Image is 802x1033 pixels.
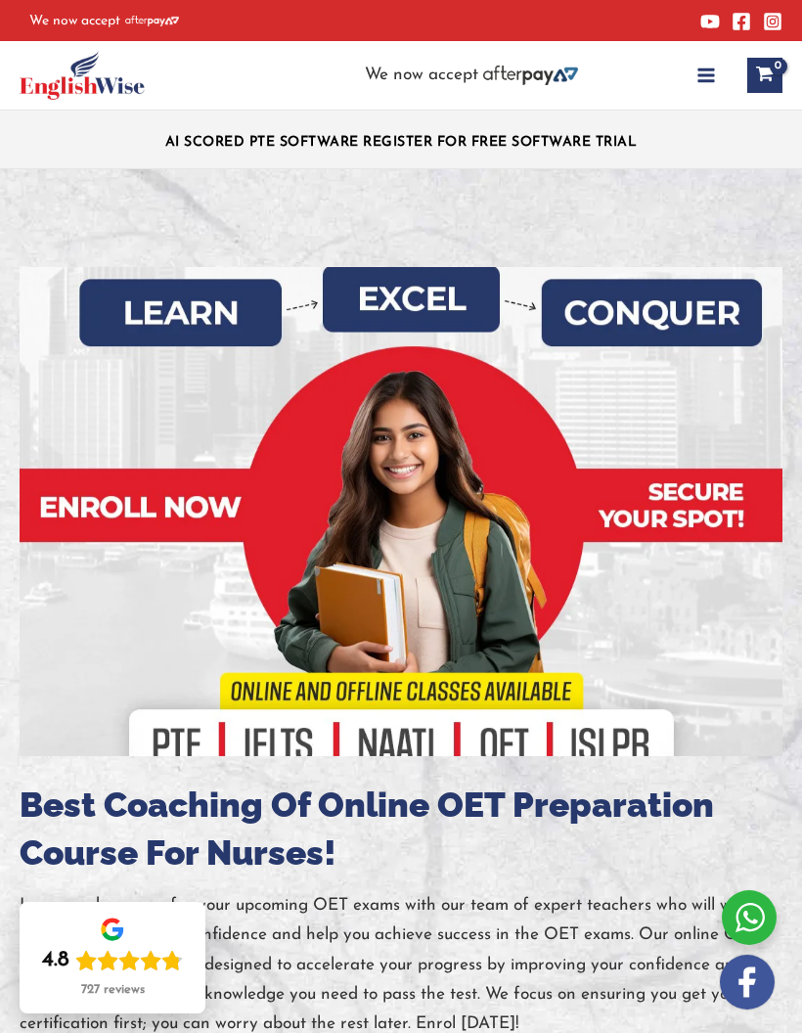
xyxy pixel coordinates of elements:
img: white-facebook.png [720,955,775,1010]
div: Rating: 4.8 out of 5 [42,947,183,974]
aside: Header Widget 1 [151,119,652,159]
div: 727 reviews [81,982,145,998]
img: Afterpay-Logo [125,16,179,26]
div: 4.8 [42,947,69,974]
img: Afterpay-Logo [483,66,578,85]
a: Facebook [732,12,751,31]
span: We now accept [365,66,478,85]
img: cropped-ew-logo [20,51,145,100]
span: We now accept [29,12,120,31]
a: YouTube [700,12,720,31]
aside: Header Widget 2 [355,66,588,86]
a: AI SCORED PTE SOFTWARE REGISTER FOR FREE SOFTWARE TRIAL [165,135,638,150]
h1: Best Coaching Of Online OET Preparation Course For Nurses! [20,781,782,876]
a: Instagram [763,12,782,31]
